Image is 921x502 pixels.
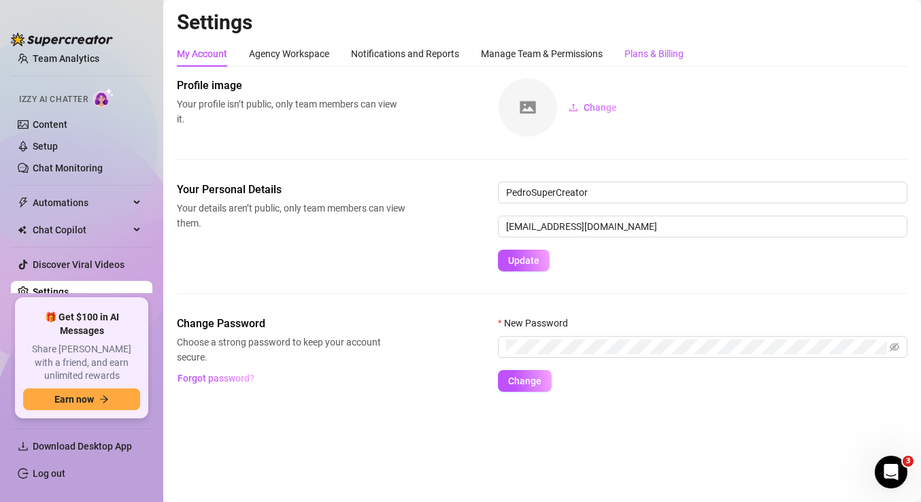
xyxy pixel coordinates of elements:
[18,225,27,235] img: Chat Copilot
[177,367,254,389] button: Forgot password?
[54,394,94,405] span: Earn now
[93,88,114,107] img: AI Chatter
[33,219,129,241] span: Chat Copilot
[624,46,684,61] div: Plans & Billing
[33,259,124,270] a: Discover Viral Videos
[499,78,557,137] img: square-placeholder.png
[890,342,899,352] span: eye-invisible
[18,197,29,208] span: thunderbolt
[33,286,69,297] a: Settings
[584,102,617,113] span: Change
[19,93,88,106] span: Izzy AI Chatter
[177,201,405,231] span: Your details aren’t public, only team members can view them.
[177,10,907,35] h2: Settings
[508,375,541,386] span: Change
[177,46,227,61] div: My Account
[33,119,67,130] a: Content
[508,255,539,266] span: Update
[11,33,113,46] img: logo-BBDzfeDw.svg
[498,316,577,331] label: New Password
[506,339,887,354] input: New Password
[498,216,907,237] input: Enter new email
[178,373,254,384] span: Forgot password?
[33,141,58,152] a: Setup
[498,250,550,271] button: Update
[23,388,140,410] button: Earn nowarrow-right
[23,311,140,337] span: 🎁 Get $100 in AI Messages
[18,441,29,452] span: download
[569,103,578,112] span: upload
[33,163,103,173] a: Chat Monitoring
[33,53,99,64] a: Team Analytics
[481,46,603,61] div: Manage Team & Permissions
[351,46,459,61] div: Notifications and Reports
[177,78,405,94] span: Profile image
[177,335,405,365] span: Choose a strong password to keep your account secure.
[249,46,329,61] div: Agency Workspace
[498,370,552,392] button: Change
[99,395,109,404] span: arrow-right
[177,97,405,127] span: Your profile isn’t public, only team members can view it.
[33,192,129,214] span: Automations
[177,182,405,198] span: Your Personal Details
[33,441,132,452] span: Download Desktop App
[498,182,907,203] input: Enter name
[903,456,914,467] span: 3
[558,97,628,118] button: Change
[875,456,907,488] iframe: Intercom live chat
[33,468,65,479] a: Log out
[177,316,405,332] span: Change Password
[23,343,140,383] span: Share [PERSON_NAME] with a friend, and earn unlimited rewards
